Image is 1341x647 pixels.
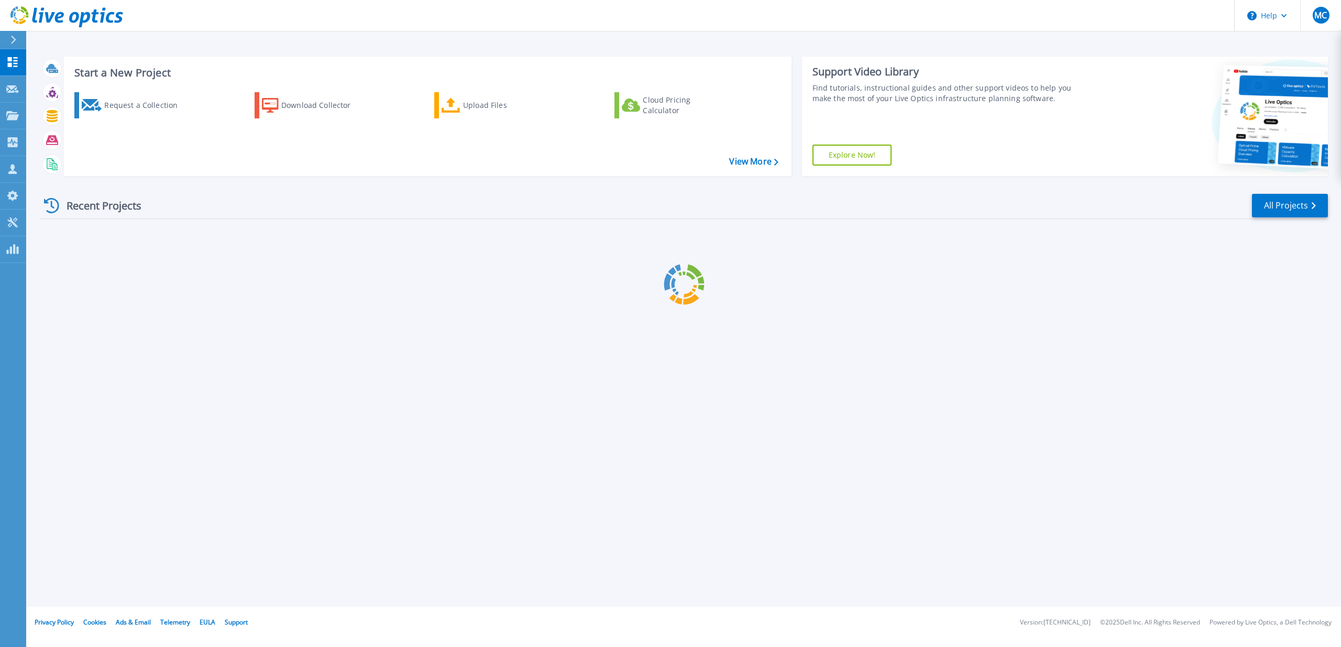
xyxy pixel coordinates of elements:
[812,65,1084,79] div: Support Video Library
[729,157,778,167] a: View More
[35,618,74,627] a: Privacy Policy
[40,193,156,218] div: Recent Projects
[281,95,365,116] div: Download Collector
[812,83,1084,104] div: Find tutorials, instructional guides and other support videos to help you make the most of your L...
[74,67,778,79] h3: Start a New Project
[225,618,248,627] a: Support
[116,618,151,627] a: Ads & Email
[643,95,727,116] div: Cloud Pricing Calculator
[1210,619,1332,626] li: Powered by Live Optics, a Dell Technology
[434,92,551,118] a: Upload Files
[200,618,215,627] a: EULA
[74,92,191,118] a: Request a Collection
[160,618,190,627] a: Telemetry
[1314,11,1327,19] span: MC
[1020,619,1091,626] li: Version: [TECHNICAL_ID]
[104,95,188,116] div: Request a Collection
[83,618,106,627] a: Cookies
[614,92,731,118] a: Cloud Pricing Calculator
[255,92,371,118] a: Download Collector
[1100,619,1200,626] li: © 2025 Dell Inc. All Rights Reserved
[812,145,892,166] a: Explore Now!
[463,95,547,116] div: Upload Files
[1252,194,1328,217] a: All Projects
